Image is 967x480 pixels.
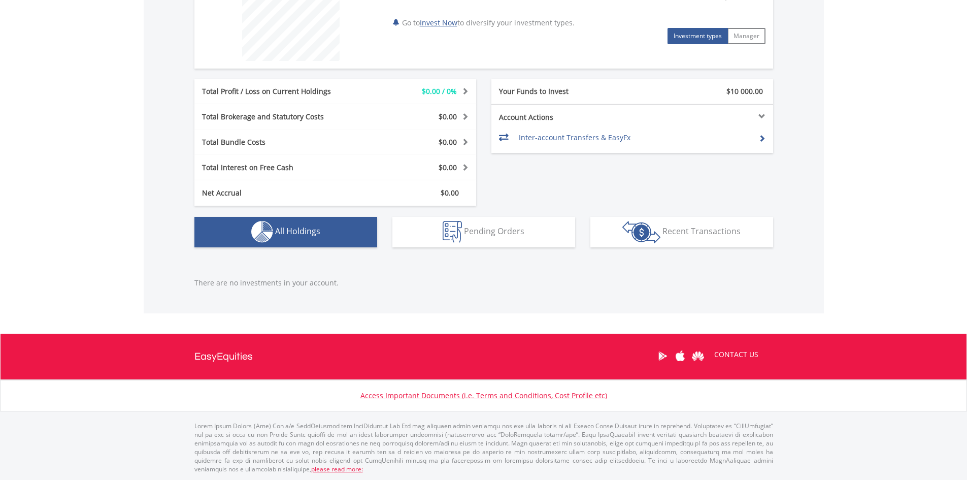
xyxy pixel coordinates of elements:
[519,130,751,145] td: Inter-account Transfers & EasyFx
[311,465,363,473] a: please read more:
[622,221,660,243] img: transactions-zar-wht.png
[439,112,457,121] span: $0.00
[194,278,773,288] p: There are no investments in your account.
[194,217,377,247] button: All Holdings
[654,340,672,372] a: Google Play
[194,163,359,173] div: Total Interest on Free Cash
[251,221,273,243] img: holdings-wht.png
[443,221,462,243] img: pending_instructions-wht.png
[360,391,607,400] a: Access Important Documents (i.e. Terms and Conditions, Cost Profile etc)
[491,112,632,122] div: Account Actions
[275,226,320,237] span: All Holdings
[707,340,765,369] a: CONTACT US
[726,86,763,96] span: $10 000.00
[392,217,575,247] button: Pending Orders
[194,188,359,198] div: Net Accrual
[420,18,457,27] a: Invest Now
[668,28,728,44] button: Investment types
[439,163,457,172] span: $0.00
[194,112,359,122] div: Total Brokerage and Statutory Costs
[689,340,707,372] a: Huawei
[194,422,773,474] p: Lorem Ipsum Dolors (Ame) Con a/e SeddOeiusmod tem InciDiduntut Lab Etd mag aliquaen admin veniamq...
[441,188,459,198] span: $0.00
[194,86,359,97] div: Total Profit / Loss on Current Holdings
[727,28,765,44] button: Manager
[439,137,457,147] span: $0.00
[662,226,741,237] span: Recent Transactions
[194,334,253,379] a: EasyEquities
[672,340,689,372] a: Apple
[590,217,773,247] button: Recent Transactions
[491,86,632,97] div: Your Funds to Invest
[422,86,457,96] span: $0.00 / 0%
[194,137,359,147] div: Total Bundle Costs
[464,226,524,237] span: Pending Orders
